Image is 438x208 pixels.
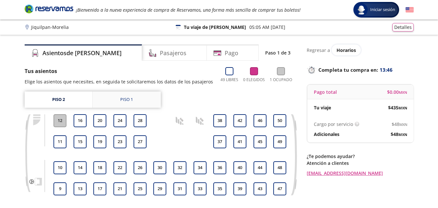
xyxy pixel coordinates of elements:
[93,114,106,127] button: 20
[400,170,432,202] iframe: Messagebird Livechat Widget
[153,182,166,195] button: 29
[134,135,147,148] button: 27
[265,49,290,56] p: Paso 1 de 3
[113,135,126,148] button: 23
[314,104,331,111] p: Tu viaje
[387,89,407,95] span: $ 0.00
[233,135,246,148] button: 41
[173,182,186,195] button: 31
[314,89,337,95] p: Pago total
[337,47,356,53] span: Horarios
[194,161,207,174] button: 34
[93,182,106,195] button: 17
[270,77,292,83] p: 1 Ocupado
[76,7,301,13] em: ¡Bienvenido a la nueva experiencia de compra de Reservamos, una forma más sencilla de comprar tus...
[392,121,407,128] span: $ 48
[213,161,226,174] button: 36
[380,66,393,74] span: 13:46
[173,161,186,174] button: 32
[273,182,286,195] button: 47
[25,4,73,14] i: Brand Logo
[25,67,213,75] p: Tus asientos
[93,135,106,148] button: 19
[233,182,246,195] button: 39
[134,161,147,174] button: 26
[225,49,238,57] h4: Pago
[399,90,407,95] small: MXN
[120,96,133,103] div: Piso 1
[307,153,414,160] p: ¿Te podemos ayudar?
[220,77,238,83] p: 49 Libres
[398,132,407,137] small: MXN
[254,135,266,148] button: 45
[314,121,353,128] p: Cargo por servicio
[314,131,339,138] p: Adicionales
[74,161,87,174] button: 14
[273,161,286,174] button: 48
[307,44,414,55] div: Regresar a ver horarios
[184,24,246,31] p: Tu viaje de [PERSON_NAME]
[74,182,87,195] button: 13
[213,114,226,127] button: 38
[307,160,414,166] p: Atención a clientes
[392,23,414,31] button: Detalles
[31,24,69,31] p: Jiquilpan - Morelia
[273,135,286,148] button: 49
[307,47,330,54] p: Regresar a
[307,65,414,74] p: Completa tu compra en :
[399,122,407,127] small: MXN
[213,182,226,195] button: 35
[25,4,73,16] a: Brand Logo
[243,77,265,83] p: 0 Elegidos
[93,92,161,108] a: Piso 1
[368,6,398,13] span: Iniciar sesión
[25,78,213,85] p: Elige los asientos que necesites, en seguida te solicitaremos los datos de los pasajeros
[42,49,122,57] h4: Asientos de [PERSON_NAME]
[25,92,92,108] a: Piso 2
[233,114,246,127] button: 42
[194,182,207,195] button: 33
[254,161,266,174] button: 44
[53,161,66,174] button: 10
[53,182,66,195] button: 9
[213,135,226,148] button: 37
[160,49,186,57] h4: Pasajeros
[398,105,407,110] small: MXN
[74,135,87,148] button: 15
[406,6,414,14] button: English
[249,24,285,31] p: 05:05 AM [DATE]
[53,135,66,148] button: 11
[113,161,126,174] button: 22
[53,114,66,127] button: 12
[307,170,414,177] a: [EMAIL_ADDRESS][DOMAIN_NAME]
[74,114,87,127] button: 16
[233,161,246,174] button: 40
[254,114,266,127] button: 46
[113,182,126,195] button: 21
[134,114,147,127] button: 28
[388,104,407,111] span: $ 435
[113,114,126,127] button: 24
[153,161,166,174] button: 30
[93,161,106,174] button: 18
[391,131,407,138] span: $ 48
[254,182,266,195] button: 43
[273,114,286,127] button: 50
[134,182,147,195] button: 25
